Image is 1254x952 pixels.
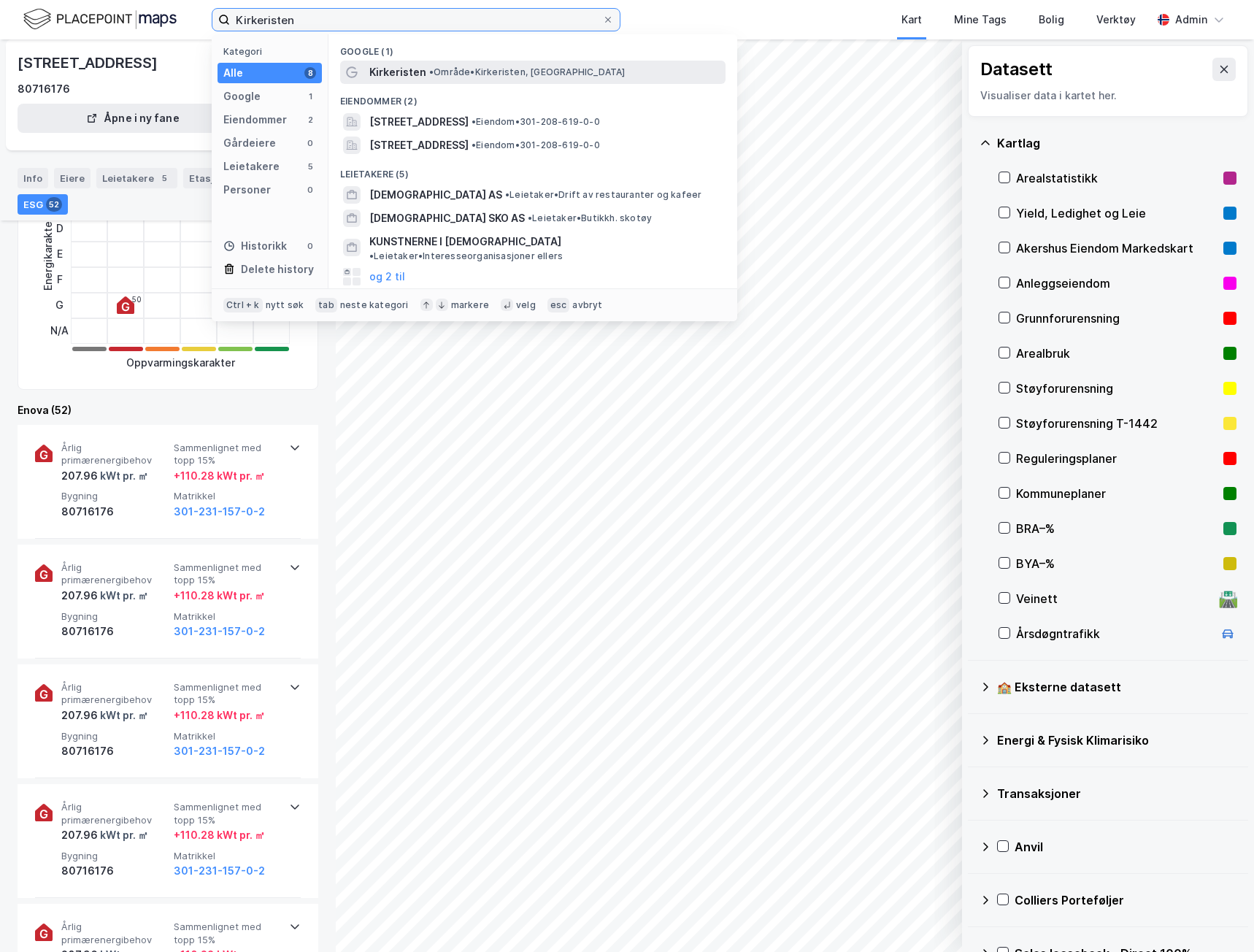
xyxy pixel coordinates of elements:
[266,299,304,311] div: nytt søk
[901,11,922,28] div: Kart
[315,298,337,312] div: tab
[189,172,279,185] div: Etasjer og enheter
[1175,11,1207,28] div: Admin
[997,134,1236,152] div: Kartlag
[1016,275,1218,292] div: Anleggseiendom
[174,623,265,640] button: 301-231-157-0-2
[1016,204,1218,222] div: Yield, Ledighet og Leie
[1096,11,1136,28] div: Verktøy
[472,139,476,150] span: •
[18,104,248,133] button: Åpne i ny fane
[369,250,563,262] span: Leietaker • Interesseorganisasjoner ellers
[174,587,265,604] div: + 110.28 kWt pr. ㎡
[61,561,168,587] span: Årlig primærenergibehov
[1016,239,1218,257] div: Akershus Eiendom Markedskart
[429,66,434,77] span: •
[98,707,148,724] div: kWt pr. ㎡
[174,850,280,862] span: Matrikkel
[369,210,525,227] span: [DEMOGRAPHIC_DATA] SKO AS
[61,742,168,760] div: 80716176
[369,268,405,285] button: og 2 til
[61,587,148,604] div: 207.96
[174,801,280,826] span: Sammenlignet med topp 15%
[61,707,148,724] div: 207.96
[23,7,177,32] img: logo.f888ab2527a4732fd821a326f86c7f29.svg
[174,490,280,502] span: Matrikkel
[18,168,48,188] div: Info
[340,299,409,311] div: neste kategori
[1016,415,1218,432] div: Støyforurensning T-1442
[505,189,701,201] span: Leietaker • Drift av restauranter og kafeer
[174,826,265,844] div: + 110.28 kWt pr. ㎡
[174,681,280,707] span: Sammenlignet med topp 15%
[61,681,168,707] span: Årlig primærenergibehov
[1016,345,1218,362] div: Arealbruk
[61,490,168,502] span: Bygning
[1016,450,1218,467] div: Reguleringsplaner
[50,293,69,318] div: G
[1016,625,1213,642] div: Årsdøgntrafikk
[1016,485,1218,502] div: Kommuneplaner
[50,242,69,267] div: E
[223,237,287,255] div: Historikk
[61,921,168,946] span: Årlig primærenergibehov
[1015,891,1236,909] div: Colliers Porteføljer
[174,742,265,760] button: 301-231-157-0-2
[980,87,1236,104] div: Visualiser data i kartet her.
[50,216,69,242] div: D
[174,921,280,946] span: Sammenlignet med topp 15%
[18,51,161,74] div: [STREET_ADDRESS]
[572,299,602,311] div: avbryt
[98,587,148,604] div: kWt pr. ㎡
[39,218,57,291] div: Energikarakter
[61,862,168,880] div: 80716176
[223,111,287,128] div: Eiendommer
[223,298,263,312] div: Ctrl + k
[369,250,374,261] span: •
[174,442,280,467] span: Sammenlignet med topp 15%
[61,801,168,826] span: Årlig primærenergibehov
[451,299,489,311] div: markere
[174,862,265,880] button: 301-231-157-0-2
[1015,838,1236,856] div: Anvil
[304,240,316,252] div: 0
[18,194,68,215] div: ESG
[230,9,602,31] input: Søk på adresse, matrikkel, gårdeiere, leietakere eller personer
[54,168,91,188] div: Eiere
[997,785,1236,802] div: Transaksjoner
[980,58,1053,81] div: Datasett
[174,503,265,521] button: 301-231-157-0-2
[528,212,652,224] span: Leietaker • Butikkh. skotøy
[132,295,142,304] div: 50
[1016,310,1218,327] div: Grunnforurensning
[997,732,1236,749] div: Energi & Fysisk Klimarisiko
[98,467,148,485] div: kWt pr. ㎡
[223,46,322,57] div: Kategori
[241,261,314,278] div: Delete history
[157,171,172,185] div: 5
[304,161,316,172] div: 5
[98,826,148,844] div: kWt pr. ㎡
[369,233,561,250] span: KUNSTNERNE I [DEMOGRAPHIC_DATA]
[18,80,70,98] div: 80716176
[223,88,261,105] div: Google
[369,64,426,81] span: Kirkeristen
[1016,590,1213,607] div: Veinett
[174,561,280,587] span: Sammenlignet med topp 15%
[174,707,265,724] div: + 110.28 kWt pr. ㎡
[50,267,69,293] div: F
[1218,589,1238,608] div: 🛣️
[1181,882,1254,952] div: Kontrollprogram for chat
[369,137,469,154] span: [STREET_ADDRESS]
[328,84,737,110] div: Eiendommer (2)
[304,114,316,126] div: 2
[516,299,536,311] div: velg
[304,137,316,149] div: 0
[328,34,737,61] div: Google (1)
[472,116,476,127] span: •
[126,354,235,372] div: Oppvarmingskarakter
[223,134,276,152] div: Gårdeiere
[505,189,509,200] span: •
[304,91,316,102] div: 1
[304,184,316,196] div: 0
